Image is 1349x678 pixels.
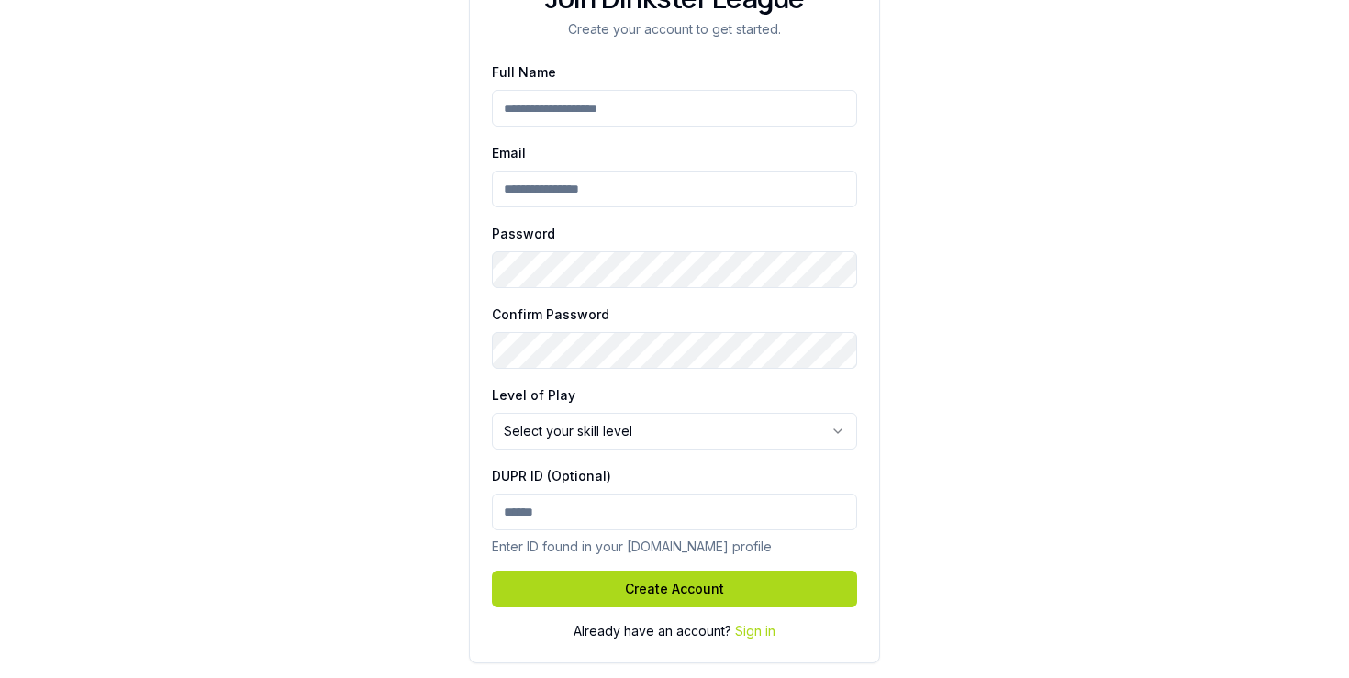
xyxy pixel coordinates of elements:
label: Password [492,226,555,241]
label: DUPR ID (Optional) [492,468,611,483]
label: Email [492,145,526,161]
p: Enter ID found in your [DOMAIN_NAME] profile [492,538,857,556]
label: Confirm Password [492,306,609,322]
div: Create your account to get started. [492,20,857,39]
label: Full Name [492,64,556,80]
button: Create Account [492,571,857,607]
label: Level of Play [492,387,575,403]
a: Sign in [735,623,775,639]
div: Already have an account? [492,622,857,640]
